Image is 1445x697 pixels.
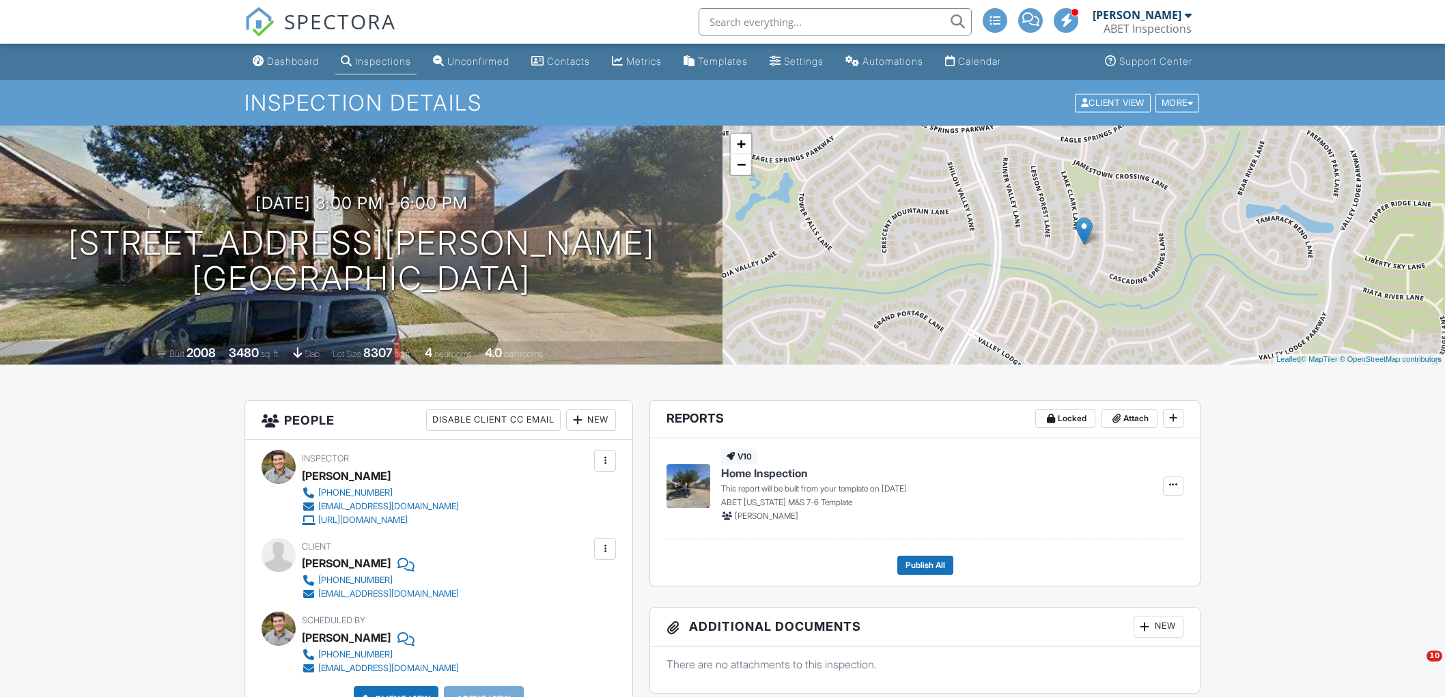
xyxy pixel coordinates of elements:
[434,349,472,359] span: bedrooms
[244,91,1201,115] h1: Inspection Details
[1301,355,1338,363] a: © MapTiler
[302,627,391,648] div: [PERSON_NAME]
[1075,94,1151,112] div: Client View
[1099,49,1198,74] a: Support Center
[447,55,509,67] div: Unconfirmed
[318,663,459,674] div: [EMAIL_ADDRESS][DOMAIN_NAME]
[267,55,319,67] div: Dashboard
[355,55,411,67] div: Inspections
[566,409,616,431] div: New
[302,648,459,662] a: [PHONE_NUMBER]
[68,225,655,298] h1: [STREET_ADDRESS][PERSON_NAME] [GEOGRAPHIC_DATA]
[302,615,365,625] span: Scheduled By
[305,349,320,359] span: slab
[731,154,751,175] a: Zoom out
[302,513,459,527] a: [URL][DOMAIN_NAME]
[731,134,751,154] a: Zoom in
[302,587,459,601] a: [EMAIL_ADDRESS][DOMAIN_NAME]
[862,55,923,67] div: Automations
[764,49,829,74] a: Settings
[1399,651,1431,683] iframe: Intercom live chat
[1104,22,1192,35] div: ABET Inspections
[1155,94,1200,112] div: More
[698,55,748,67] div: Templates
[318,501,459,512] div: [EMAIL_ADDRESS][DOMAIN_NAME]
[526,49,595,74] a: Contacts
[667,657,1183,672] p: There are no attachments to this inspection.
[245,401,632,440] h3: People
[363,345,393,360] div: 8307
[333,349,361,359] span: Lot Size
[318,649,393,660] div: [PHONE_NUMBER]
[958,55,1001,67] div: Calendar
[626,55,662,67] div: Metrics
[318,575,393,586] div: [PHONE_NUMBER]
[255,194,468,212] h3: [DATE] 3:00 pm - 6:00 pm
[606,49,667,74] a: Metrics
[261,349,280,359] span: sq. ft.
[840,49,929,74] a: Automations (Advanced)
[186,345,216,360] div: 2008
[318,588,459,599] div: [EMAIL_ADDRESS][DOMAIN_NAME]
[244,18,396,47] a: SPECTORA
[1134,616,1183,638] div: New
[318,515,408,526] div: [URL][DOMAIN_NAME]
[302,500,459,513] a: [EMAIL_ADDRESS][DOMAIN_NAME]
[650,608,1200,646] h3: Additional Documents
[427,49,515,74] a: Unconfirmed
[1119,55,1192,67] div: Support Center
[169,349,184,359] span: Built
[302,486,459,500] a: [PHONE_NUMBER]
[1273,354,1445,365] div: |
[229,345,259,360] div: 3480
[244,7,275,37] img: The Best Home Inspection Software - Spectora
[547,55,590,67] div: Contacts
[335,49,417,74] a: Inspections
[504,349,543,359] span: bathrooms
[302,662,459,675] a: [EMAIL_ADDRESS][DOMAIN_NAME]
[247,49,324,74] a: Dashboard
[784,55,824,67] div: Settings
[426,409,561,431] div: Disable Client CC Email
[1276,355,1299,363] a: Leaflet
[485,345,502,360] div: 4.0
[1074,97,1154,107] a: Client View
[302,553,391,573] div: [PERSON_NAME]
[699,8,972,35] input: Search everything...
[1427,651,1442,662] span: 10
[678,49,753,74] a: Templates
[302,541,331,552] span: Client
[284,7,396,35] span: SPECTORA
[1093,8,1181,22] div: [PERSON_NAME]
[1340,355,1442,363] a: © OpenStreetMap contributors
[940,49,1007,74] a: Calendar
[302,466,391,486] div: [PERSON_NAME]
[395,349,412,359] span: sq.ft.
[302,453,349,464] span: Inspector
[425,345,432,360] div: 4
[302,573,459,587] a: [PHONE_NUMBER]
[318,487,393,498] div: [PHONE_NUMBER]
